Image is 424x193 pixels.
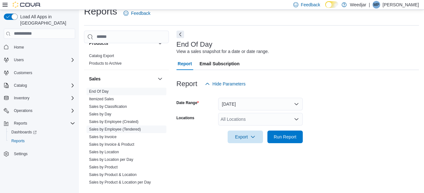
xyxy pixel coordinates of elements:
span: Inventory [14,96,29,101]
a: Home [11,44,27,51]
span: Report [178,57,192,70]
span: Customers [14,70,32,75]
h3: Report [176,80,197,88]
a: Products to Archive [89,61,122,66]
label: Date Range [176,100,199,105]
span: Sales by Product per Day [89,187,132,192]
span: Feedback [131,10,150,16]
label: Locations [176,115,194,120]
button: Inventory [1,94,78,102]
span: Catalog [11,82,75,89]
span: Sales by Product & Location [89,172,137,177]
a: Sales by Invoice & Product [89,142,134,147]
a: Sales by Day [89,112,111,116]
h1: Reports [84,5,117,18]
span: Itemized Sales [89,96,114,102]
span: Sales by Product [89,165,118,170]
span: MP [373,1,379,9]
button: Reports [6,137,78,145]
a: Customers [11,69,35,77]
span: Sales by Location [89,149,119,155]
a: Sales by Product & Location [89,173,137,177]
div: Matt Proulx [373,1,380,9]
h3: Products [89,40,108,46]
a: Dashboards [6,128,78,137]
a: Settings [11,150,30,158]
button: Reports [1,119,78,128]
button: Products [156,39,164,47]
span: Home [14,45,24,50]
span: Export [231,131,259,143]
p: [PERSON_NAME] [383,1,419,9]
a: Sales by Employee (Created) [89,120,139,124]
button: Sales [89,76,155,82]
button: Operations [11,107,35,114]
a: Sales by Employee (Tendered) [89,127,141,132]
span: Users [11,56,75,64]
a: Feedback [121,7,153,20]
button: Users [11,56,26,64]
a: Reports [9,137,27,145]
button: Catalog [1,81,78,90]
span: Settings [11,150,75,158]
span: Dashboards [9,128,75,136]
button: Catalog [11,82,29,89]
button: Hide Parameters [202,78,248,90]
a: Sales by Product [89,165,118,169]
span: Reports [9,137,75,145]
span: Operations [11,107,75,114]
span: Customers [11,69,75,77]
div: Products [84,52,169,70]
span: Reports [11,120,75,127]
span: Feedback [301,2,320,8]
span: Run Report [274,134,296,140]
a: Sales by Product & Location per Day [89,180,151,184]
span: Users [14,57,24,62]
span: Sales by Employee (Created) [89,119,139,124]
button: Operations [1,106,78,115]
button: Products [89,40,155,46]
span: Sales by Classification [89,104,127,109]
span: Operations [14,108,33,113]
h3: End Of Day [176,41,212,48]
a: Dashboards [9,128,39,136]
button: Settings [1,149,78,158]
span: Reports [11,138,25,143]
nav: Complex example [4,40,75,175]
button: Inventory [11,94,32,102]
span: Catalog [14,83,27,88]
span: Hide Parameters [212,81,246,87]
button: Open list of options [294,117,299,122]
a: Itemized Sales [89,97,114,101]
button: Export [228,131,263,143]
img: Cova [13,2,41,8]
input: Dark Mode [325,1,338,8]
a: End Of Day [89,89,109,94]
a: Catalog Export [89,54,114,58]
p: Weedjar [350,1,366,9]
button: Users [1,56,78,64]
h3: Sales [89,76,101,82]
span: Sales by Day [89,112,111,117]
a: Sales by Location [89,150,119,154]
span: Dashboards [11,130,37,135]
button: Next [176,31,184,38]
span: Sales by Invoice [89,134,116,139]
span: Reports [14,121,27,126]
div: View a sales snapshot for a date or date range. [176,48,269,55]
button: Sales [156,75,164,83]
button: Customers [1,68,78,77]
a: Sales by Product per Day [89,188,132,192]
button: Reports [11,120,30,127]
a: Sales by Invoice [89,135,116,139]
span: Settings [14,151,27,156]
p: | [369,1,370,9]
button: Home [1,43,78,52]
a: Sales by Location per Day [89,157,133,162]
